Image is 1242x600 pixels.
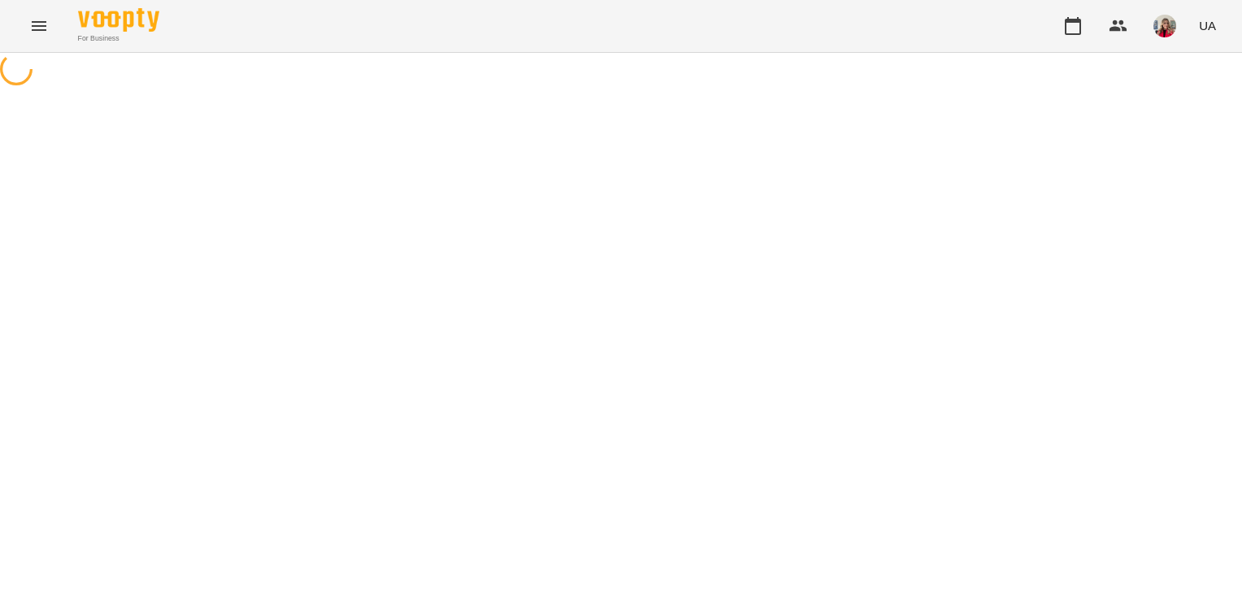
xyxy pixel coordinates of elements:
[78,33,159,44] span: For Business
[78,8,159,32] img: Voopty Logo
[20,7,59,46] button: Menu
[1192,11,1222,41] button: UA
[1153,15,1176,37] img: eb3c061b4bf570e42ddae9077fa72d47.jpg
[1199,17,1216,34] span: UA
